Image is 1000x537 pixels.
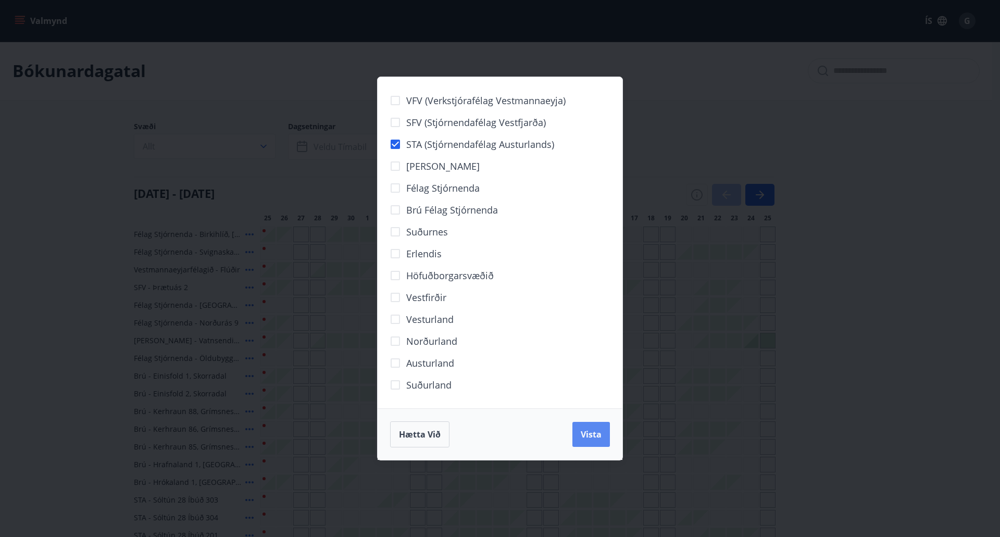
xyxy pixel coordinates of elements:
[406,203,498,217] span: Brú félag stjórnenda
[406,247,442,260] span: Erlendis
[390,421,449,447] button: Hætta við
[406,225,448,239] span: Suðurnes
[406,159,480,173] span: [PERSON_NAME]
[406,116,546,129] span: SFV (Stjórnendafélag Vestfjarða)
[406,138,554,151] span: STA (Stjórnendafélag Austurlands)
[406,356,454,370] span: Austurland
[572,422,610,447] button: Vista
[406,269,494,282] span: Höfuðborgarsvæðið
[406,334,457,348] span: Norðurland
[406,94,566,107] span: VFV (Verkstjórafélag Vestmannaeyja)
[581,429,602,440] span: Vista
[406,181,480,195] span: Félag stjórnenda
[406,313,454,326] span: Vesturland
[406,291,446,304] span: Vestfirðir
[406,378,452,392] span: Suðurland
[399,429,441,440] span: Hætta við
